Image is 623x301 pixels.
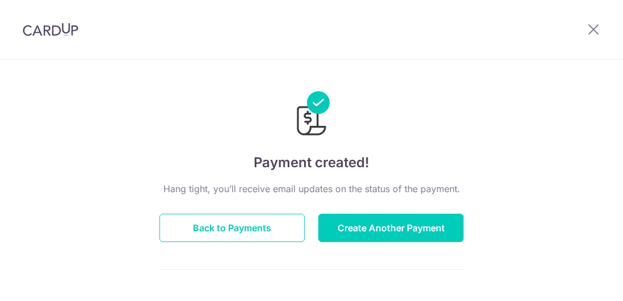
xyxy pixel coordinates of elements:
img: CardUp [23,23,78,36]
p: Hang tight, you’ll receive email updates on the status of the payment. [159,182,464,196]
h4: Payment created! [159,152,464,173]
img: Payments [293,91,330,139]
button: Back to Payments [159,214,305,242]
button: Create Another Payment [318,214,464,242]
